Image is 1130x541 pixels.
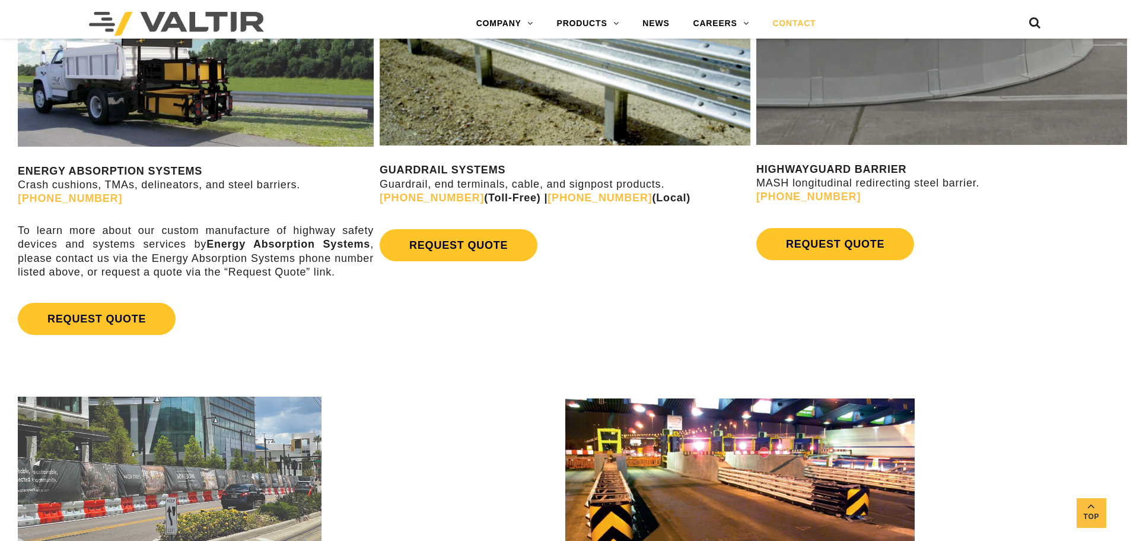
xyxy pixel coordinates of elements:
strong: (Toll-Free) | (Local) [380,192,690,204]
strong: GUARDRAIL SYSTEMS [380,164,505,176]
p: MASH longitudinal redirecting steel barrier. [756,163,1127,204]
img: Valtir [89,12,264,36]
a: Top [1077,498,1106,528]
a: REQUEST QUOTE [380,229,537,261]
p: Guardrail, end terminals, cable, and signpost products. [380,163,750,205]
strong: HIGHWAYGUARD BARRIER [756,163,906,175]
p: To learn more about our custom manufacture of highway safety devices and systems services by , pl... [18,224,374,280]
strong: ENERGY ABSORPTION SYSTEMS [18,165,202,177]
span: Top [1077,510,1106,524]
a: COMPANY [464,12,545,36]
strong: Energy Absorption Systems [206,238,370,250]
a: CONTACT [760,12,827,36]
a: [PHONE_NUMBER] [18,192,122,204]
a: REQUEST QUOTE [756,228,914,260]
a: PRODUCTS [545,12,631,36]
a: [PHONE_NUMBER] [548,192,652,204]
a: NEWS [631,12,681,36]
p: Crash cushions, TMAs, delineators, and steel barriers. [18,164,374,206]
a: [PHONE_NUMBER] [380,192,484,204]
a: CAREERS [682,12,761,36]
a: REQUEST QUOTE [18,303,176,335]
a: [PHONE_NUMBER] [756,191,861,203]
